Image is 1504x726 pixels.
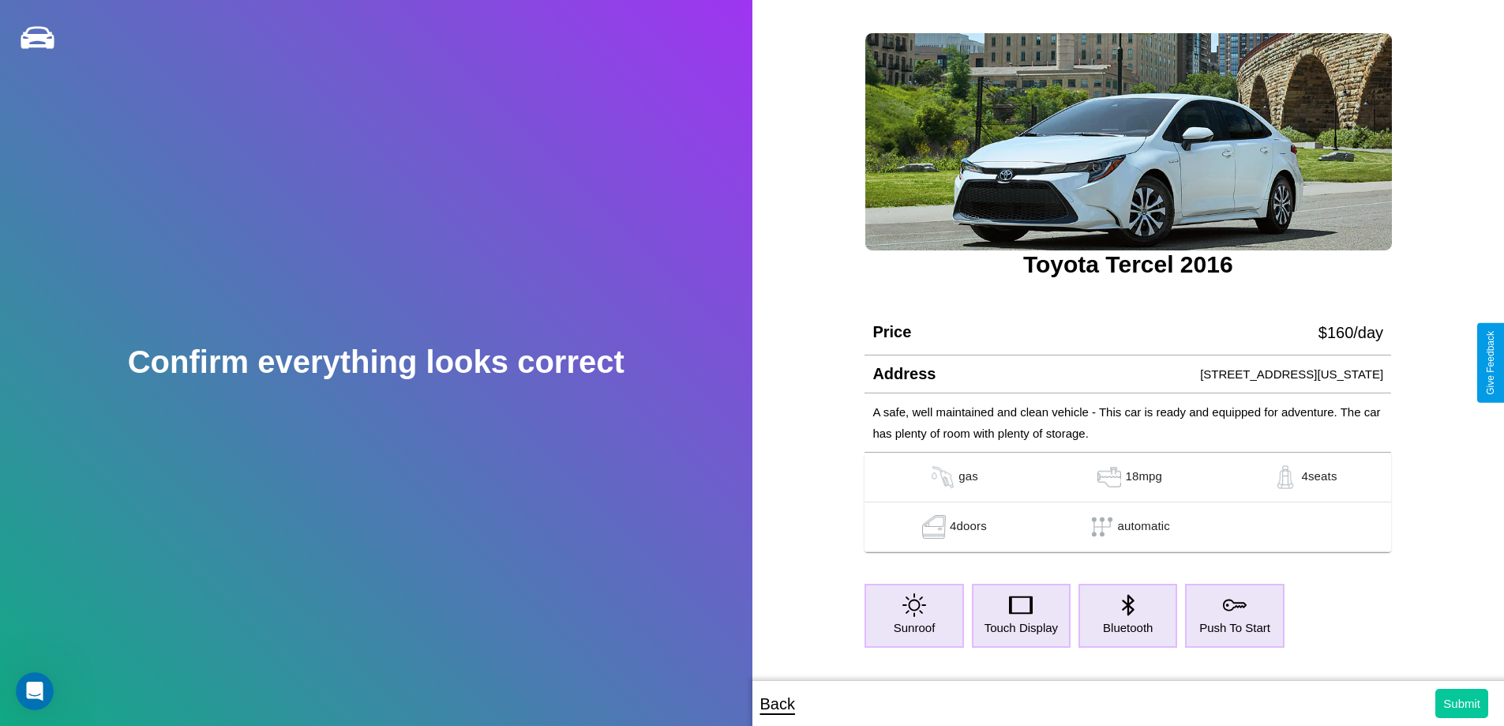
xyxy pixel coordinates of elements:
img: gas [1270,465,1301,489]
p: [STREET_ADDRESS][US_STATE] [1200,363,1383,385]
img: gas [1093,465,1125,489]
p: automatic [1118,515,1170,539]
table: simple table [865,453,1391,552]
p: Back [760,690,795,718]
h4: Address [872,365,936,383]
p: 4 seats [1301,465,1337,489]
div: Give Feedback [1485,331,1496,395]
h2: Confirm everything looks correct [128,344,624,380]
p: $ 160 /day [1318,318,1383,347]
iframe: Intercom live chat [16,672,54,710]
p: Sunroof [894,617,936,638]
h3: Toyota Tercel 2016 [865,251,1391,278]
p: A safe, well maintained and clean vehicle - This car is ready and equipped for adventure. The car... [872,401,1383,444]
p: 4 doors [950,515,987,539]
p: 18 mpg [1125,465,1162,489]
p: Push To Start [1199,617,1270,638]
p: gas [958,465,978,489]
button: Submit [1435,689,1488,718]
p: Touch Display [985,617,1058,638]
img: gas [927,465,958,489]
h4: Price [872,323,911,341]
img: gas [918,515,950,539]
p: Bluetooth [1103,617,1153,638]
